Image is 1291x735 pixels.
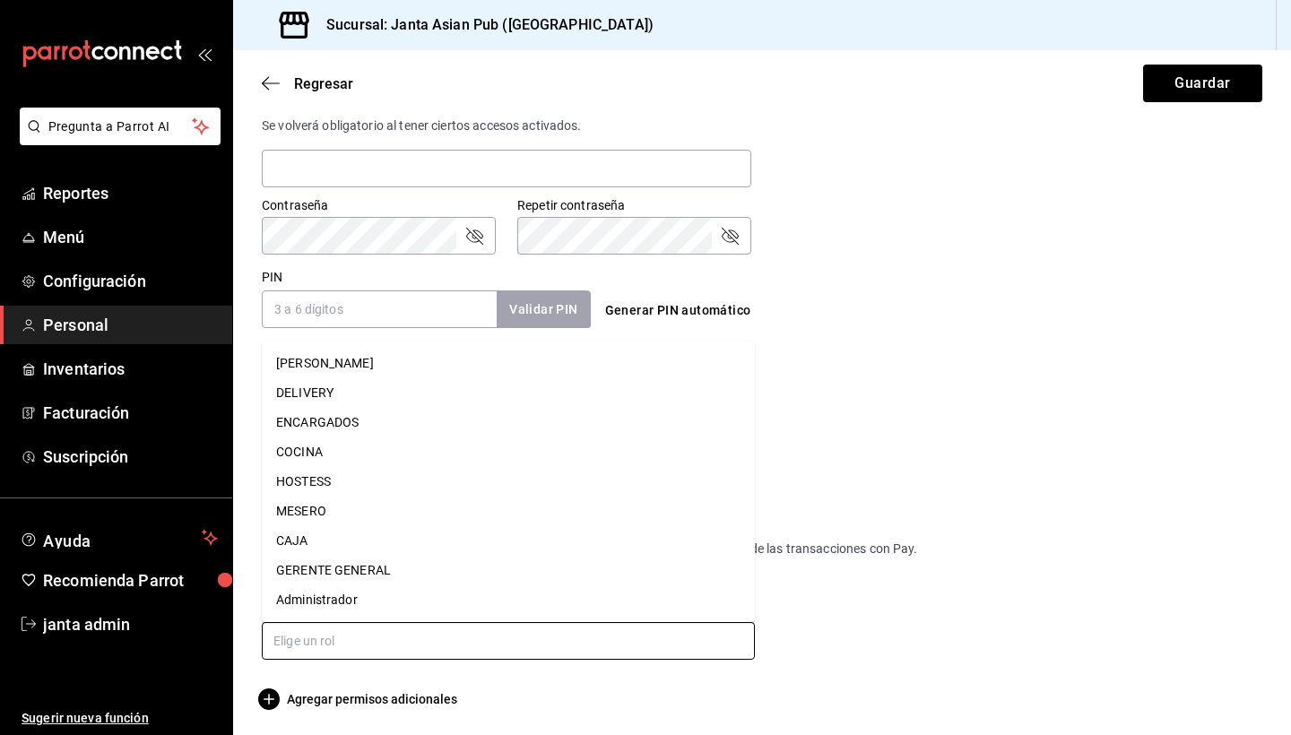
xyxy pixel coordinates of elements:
label: Repetir contraseña [517,199,751,212]
button: passwordField [719,225,741,246]
li: Administrador [262,585,755,615]
span: Reportes [43,181,218,205]
button: Generar PIN automático [598,294,758,327]
button: Pregunta a Parrot AI [20,108,221,145]
label: PIN [262,271,282,283]
span: Recomienda Parrot [43,568,218,592]
input: 3 a 6 dígitos [262,290,497,328]
div: Se volverá obligatorio al tener ciertos accesos activados. [262,117,751,135]
li: HOSTESS [262,467,755,497]
li: DELIVERY [262,378,755,408]
span: Ayuda [43,527,195,549]
span: Inventarios [43,357,218,381]
span: Personal [43,313,218,337]
h3: Sucursal: Janta Asian Pub ([GEOGRAPHIC_DATA]) [312,14,654,36]
li: [PERSON_NAME] [262,349,755,378]
li: ENCARGADOS [262,408,755,437]
a: Pregunta a Parrot AI [13,130,221,149]
button: Agregar permisos adicionales [262,688,457,710]
button: open_drawer_menu [197,47,212,61]
li: MESERO [262,497,755,526]
span: Configuración [43,269,218,293]
span: Menú [43,225,218,249]
li: CAJA [262,526,755,556]
span: Facturación [43,401,218,425]
li: COCINA [262,437,755,467]
div: Roles [262,584,1262,608]
span: Suscripción [43,445,218,469]
span: Sugerir nueva función [22,709,218,728]
div: Selecciona que notificaciones quieres que reciba este usuario. [262,375,1262,393]
span: Regresar [294,75,353,92]
li: GERENTE GENERAL [262,556,755,585]
span: janta admin [43,612,218,636]
div: Notificaciones [262,350,1262,371]
button: Regresar [262,75,353,92]
span: Pregunta a Parrot AI [48,117,193,136]
button: Guardar [1143,65,1262,102]
label: Contraseña [262,199,496,212]
input: Elige un rol [262,622,755,660]
button: passwordField [464,225,485,246]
